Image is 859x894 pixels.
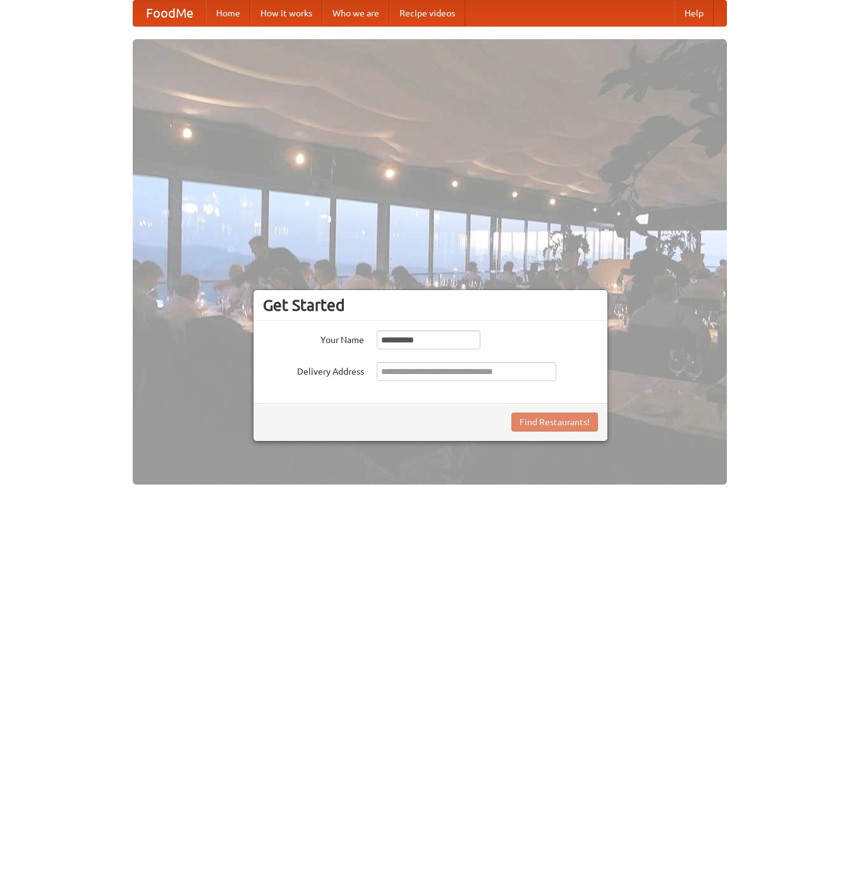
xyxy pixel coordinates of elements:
[206,1,250,26] a: Home
[250,1,322,26] a: How it works
[263,362,364,378] label: Delivery Address
[511,413,598,432] button: Find Restaurants!
[674,1,714,26] a: Help
[322,1,389,26] a: Who we are
[133,1,206,26] a: FoodMe
[389,1,465,26] a: Recipe videos
[263,330,364,346] label: Your Name
[263,296,598,315] h3: Get Started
